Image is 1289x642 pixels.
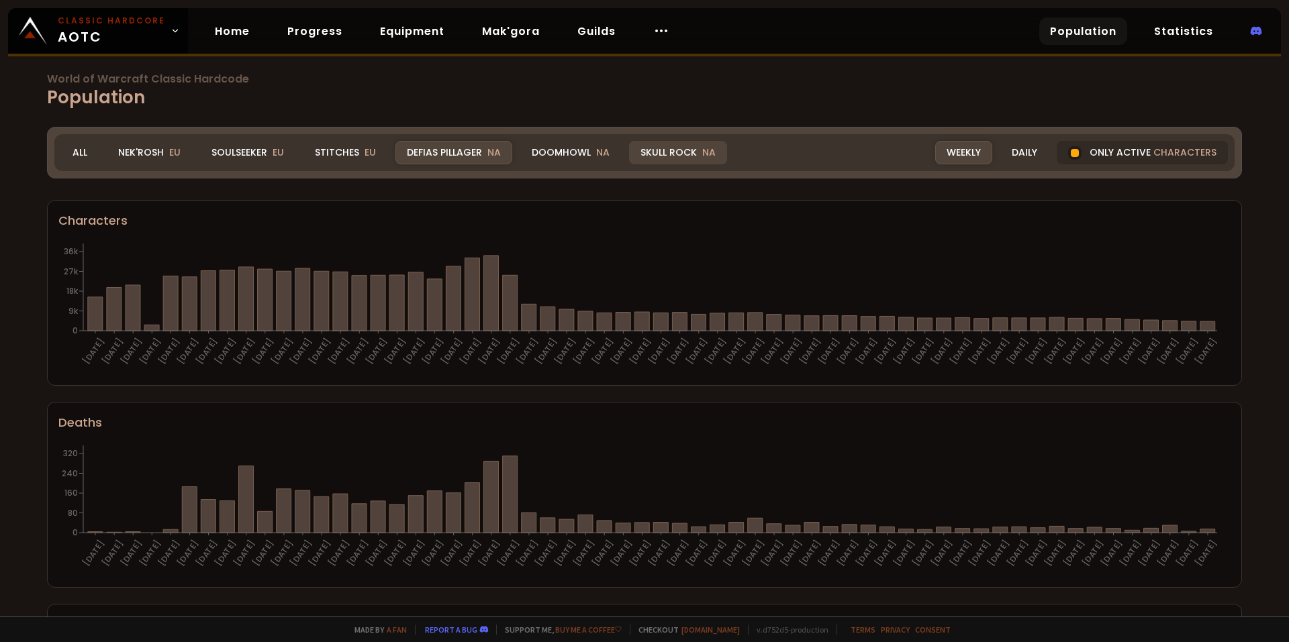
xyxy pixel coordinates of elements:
[47,74,1242,111] h1: Population
[387,625,407,635] a: a fan
[748,625,828,635] span: v. d752d5 - production
[438,336,465,366] text: [DATE]
[269,336,295,366] text: [DATE]
[872,538,898,568] text: [DATE]
[273,146,284,159] span: EU
[137,538,163,568] text: [DATE]
[58,15,165,27] small: Classic Hardcore
[1117,336,1143,366] text: [DATE]
[1023,538,1049,568] text: [DATE]
[1004,538,1031,568] text: [DATE]
[1174,336,1200,366] text: [DATE]
[816,336,842,366] text: [DATE]
[1137,336,1163,366] text: [DATE]
[1042,538,1068,568] text: [DATE]
[948,336,974,366] text: [DATE]
[778,336,804,366] text: [DATE]
[910,336,937,366] text: [DATE]
[496,625,622,635] span: Support me,
[1061,336,1087,366] text: [DATE]
[929,336,955,366] text: [DATE]
[326,538,352,568] text: [DATE]
[175,538,201,568] text: [DATE]
[684,538,710,568] text: [DATE]
[797,336,823,366] text: [DATE]
[1080,538,1106,568] text: [DATE]
[495,538,522,568] text: [DATE]
[571,336,597,366] text: [DATE]
[702,146,716,159] span: NA
[303,141,387,164] div: Stitches
[438,538,465,568] text: [DATE]
[948,538,974,568] text: [DATE]
[759,336,785,366] text: [DATE]
[212,538,238,568] text: [DATE]
[62,468,78,479] tspan: 240
[967,538,993,568] text: [DATE]
[64,266,79,277] tspan: 27k
[514,336,540,366] text: [DATE]
[307,336,333,366] text: [DATE]
[514,538,540,568] text: [DATE]
[420,538,446,568] text: [DATE]
[458,538,484,568] text: [DATE]
[395,141,512,164] div: Defias Pillager
[288,336,314,366] text: [DATE]
[363,538,389,568] text: [DATE]
[326,336,352,366] text: [DATE]
[204,17,260,45] a: Home
[346,625,407,635] span: Made by
[58,15,165,47] span: AOTC
[118,336,144,366] text: [DATE]
[99,336,126,366] text: [DATE]
[495,336,522,366] text: [DATE]
[797,538,823,568] text: [DATE]
[68,305,79,317] tspan: 9k
[1080,336,1106,366] text: [DATE]
[58,615,1231,633] div: Level 60
[401,336,427,366] text: [DATE]
[344,538,371,568] text: [DATE]
[520,141,621,164] div: Doomhowl
[910,538,937,568] text: [DATE]
[552,538,578,568] text: [DATE]
[567,17,626,45] a: Guilds
[307,538,333,568] text: [DATE]
[81,336,107,366] text: [DATE]
[630,625,740,635] span: Checkout
[881,625,910,635] a: Privacy
[1174,538,1200,568] text: [DATE]
[58,413,1231,431] div: Deaths
[212,336,238,366] text: [DATE]
[193,538,220,568] text: [DATE]
[458,336,484,366] text: [DATE]
[169,146,181,159] span: EU
[66,285,79,297] tspan: 18k
[986,538,1012,568] text: [DATE]
[1057,141,1228,164] div: Only active
[853,336,879,366] text: [DATE]
[1098,336,1125,366] text: [DATE]
[232,538,258,568] text: [DATE]
[193,336,220,366] text: [DATE]
[382,538,408,568] text: [DATE]
[369,17,455,45] a: Equipment
[107,141,192,164] div: Nek'Rosh
[646,538,672,568] text: [DATE]
[1155,336,1182,366] text: [DATE]
[99,538,126,568] text: [DATE]
[627,538,653,568] text: [DATE]
[555,625,622,635] a: Buy me a coffee
[816,538,842,568] text: [DATE]
[851,625,875,635] a: Terms
[63,447,78,459] tspan: 320
[684,336,710,366] text: [DATE]
[1023,336,1049,366] text: [DATE]
[73,527,78,538] tspan: 0
[646,336,672,366] text: [DATE]
[137,336,163,366] text: [DATE]
[552,336,578,366] text: [DATE]
[608,336,634,366] text: [DATE]
[834,538,861,568] text: [DATE]
[834,336,861,366] text: [DATE]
